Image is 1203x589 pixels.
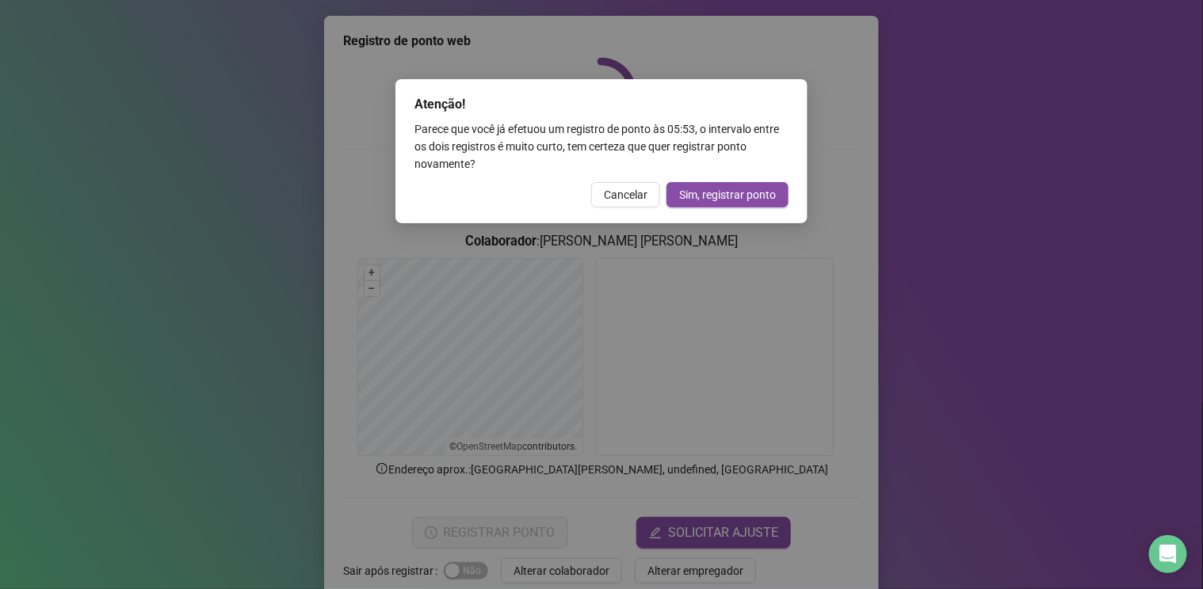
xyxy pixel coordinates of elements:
[666,182,789,207] button: Sim, registrar ponto
[414,95,789,114] div: Atenção!
[604,186,647,203] span: Cancelar
[591,182,660,207] button: Cancelar
[1149,535,1187,573] div: Open Intercom Messenger
[679,186,776,203] span: Sim, registrar ponto
[414,120,789,173] div: Parece que você já efetuou um registro de ponto às 05:53 , o intervalo entre os dois registros é ...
